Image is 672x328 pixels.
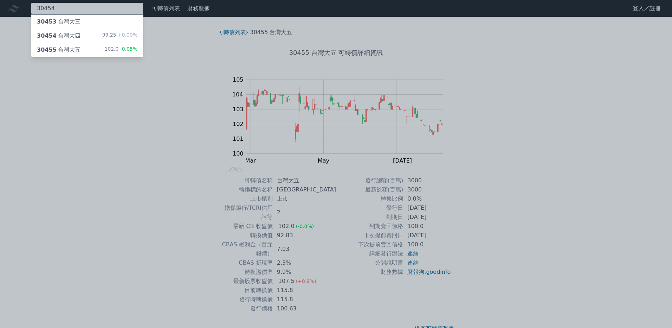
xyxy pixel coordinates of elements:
[31,15,143,29] a: 30453台灣大三
[37,32,57,39] span: 30454
[118,46,137,52] span: -0.05%
[116,32,137,38] span: +0.00%
[37,18,57,25] span: 30453
[37,32,80,40] div: 台灣大四
[102,32,137,40] div: 99.25
[37,46,80,54] div: 台灣大五
[31,29,143,43] a: 30454台灣大四 99.25+0.00%
[31,43,143,57] a: 30455台灣大五 102.0-0.05%
[37,46,57,53] span: 30455
[37,18,80,26] div: 台灣大三
[104,46,137,54] div: 102.0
